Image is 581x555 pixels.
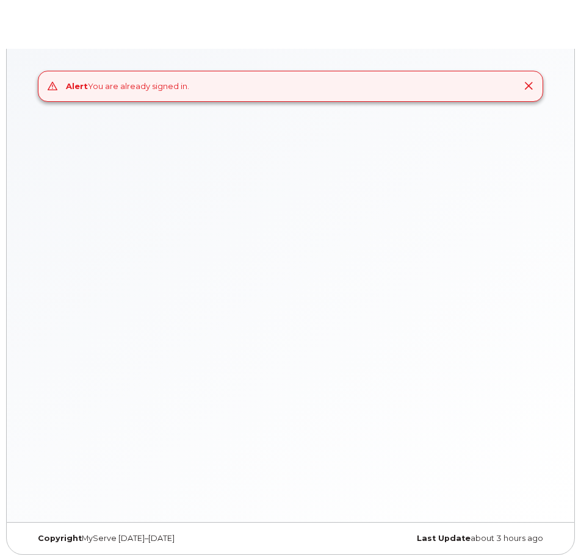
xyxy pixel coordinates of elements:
strong: Copyright [38,534,82,543]
strong: Alert [66,81,88,91]
strong: Last Update [417,534,471,543]
div: You are already signed in. [66,81,189,92]
div: about 3 hours ago [290,534,552,543]
div: MyServe [DATE]–[DATE] [29,534,290,543]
